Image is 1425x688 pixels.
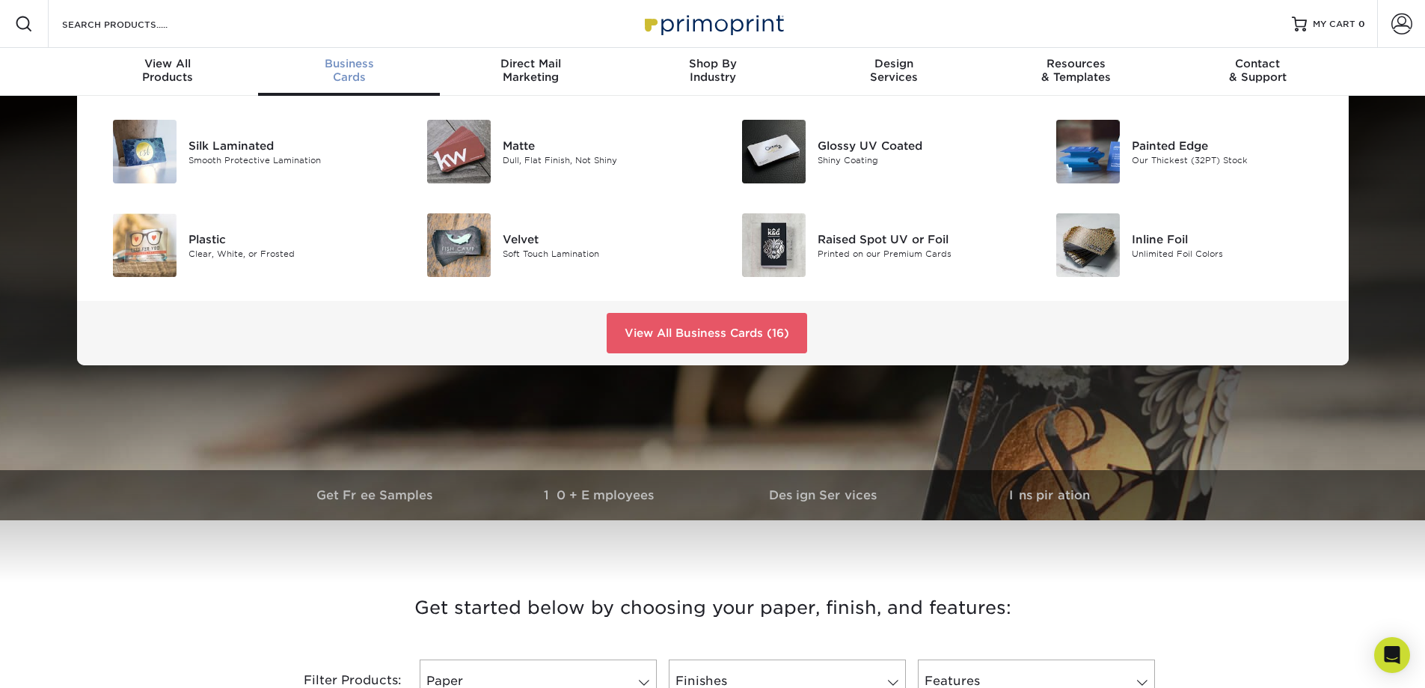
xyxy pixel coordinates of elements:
[818,153,1016,166] div: Shiny Coating
[440,57,622,84] div: Marketing
[503,247,701,260] div: Soft Touch Lamination
[503,231,701,247] div: Velvet
[427,120,491,183] img: Matte Business Cards
[1358,19,1365,29] span: 0
[1313,18,1355,31] span: MY CART
[1132,137,1330,153] div: Painted Edge
[638,7,788,40] img: Primoprint
[61,15,206,33] input: SEARCH PRODUCTS.....
[1167,48,1349,96] a: Contact& Support
[503,137,701,153] div: Matte
[985,57,1167,84] div: & Templates
[440,57,622,70] span: Direct Mail
[742,120,806,183] img: Glossy UV Coated Business Cards
[1167,57,1349,70] span: Contact
[258,57,440,84] div: Cards
[818,231,1016,247] div: Raised Spot UV or Foil
[258,48,440,96] a: BusinessCards
[622,57,803,70] span: Shop By
[607,313,807,353] a: View All Business Cards (16)
[818,137,1016,153] div: Glossy UV Coated
[803,57,985,84] div: Services
[724,207,1017,283] a: Raised Spot UV or Foil Business Cards Raised Spot UV or Foil Printed on our Premium Cards
[1132,153,1330,166] div: Our Thickest (32PT) Stock
[275,574,1150,642] h3: Get started below by choosing your paper, finish, and features:
[1374,637,1410,673] div: Open Intercom Messenger
[440,48,622,96] a: Direct MailMarketing
[985,57,1167,70] span: Resources
[1167,57,1349,84] div: & Support
[503,153,701,166] div: Dull, Flat Finish, Not Shiny
[77,48,259,96] a: View AllProducts
[1132,231,1330,247] div: Inline Foil
[1056,213,1120,277] img: Inline Foil Business Cards
[189,137,387,153] div: Silk Laminated
[189,247,387,260] div: Clear, White, or Frosted
[77,57,259,84] div: Products
[742,213,806,277] img: Raised Spot UV or Foil Business Cards
[189,153,387,166] div: Smooth Protective Lamination
[77,57,259,70] span: View All
[95,207,387,283] a: Plastic Business Cards Plastic Clear, White, or Frosted
[427,213,491,277] img: Velvet Business Cards
[803,57,985,70] span: Design
[409,114,702,189] a: Matte Business Cards Matte Dull, Flat Finish, Not Shiny
[1038,114,1331,189] a: Painted Edge Business Cards Painted Edge Our Thickest (32PT) Stock
[409,207,702,283] a: Velvet Business Cards Velvet Soft Touch Lamination
[95,114,387,189] a: Silk Laminated Business Cards Silk Laminated Smooth Protective Lamination
[1056,120,1120,183] img: Painted Edge Business Cards
[803,48,985,96] a: DesignServices
[258,57,440,70] span: Business
[985,48,1167,96] a: Resources& Templates
[1132,247,1330,260] div: Unlimited Foil Colors
[724,114,1017,189] a: Glossy UV Coated Business Cards Glossy UV Coated Shiny Coating
[1038,207,1331,283] a: Inline Foil Business Cards Inline Foil Unlimited Foil Colors
[189,231,387,247] div: Plastic
[113,120,177,183] img: Silk Laminated Business Cards
[622,57,803,84] div: Industry
[113,213,177,277] img: Plastic Business Cards
[818,247,1016,260] div: Printed on our Premium Cards
[622,48,803,96] a: Shop ByIndustry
